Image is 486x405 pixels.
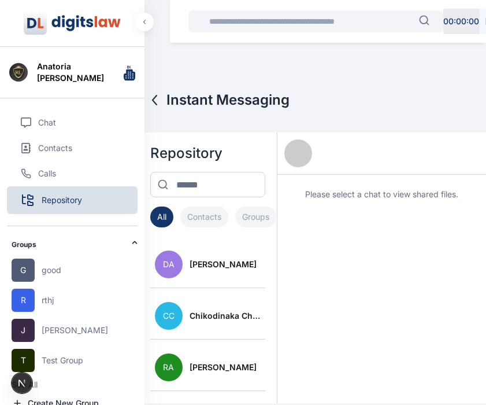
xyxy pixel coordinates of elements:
[12,289,35,312] span: R
[38,117,56,128] span: Chat
[12,259,138,282] button: Ggood
[12,319,138,342] button: J[PERSON_NAME]
[150,293,266,340] button: CCChikodinaka Chime
[12,349,138,372] button: TTest Group
[12,226,138,259] div: Groups
[9,63,28,82] img: Profile
[7,161,138,186] button: Calls
[12,240,132,249] h2: Groups
[166,91,290,109] span: Instant Messaging
[190,362,257,373] span: [PERSON_NAME]
[37,61,105,84] span: Anatoria [PERSON_NAME]
[190,310,261,322] span: Chikodinaka Chime
[42,355,83,366] span: Test Group
[42,264,61,276] span: good
[24,12,47,35] img: Logo
[443,16,479,27] p: 00 : 00 : 00
[235,207,276,227] button: Groups
[150,207,173,227] button: All
[155,354,183,381] span: RA
[12,349,35,372] span: T
[291,189,472,200] p: Please select a chat to view shared files.
[7,110,138,135] button: Chat
[42,194,82,206] span: Repository
[150,344,266,391] button: RA[PERSON_NAME]
[12,289,138,312] button: Rrthj
[42,325,108,336] span: [PERSON_NAME]
[155,251,183,278] span: DA
[38,142,72,154] span: Contacts
[124,64,135,81] img: Logo
[155,302,183,330] span: CC
[12,259,35,282] span: G
[150,144,266,163] h2: Repository
[7,135,138,161] button: Contacts
[38,168,56,179] span: Calls
[12,319,35,342] span: J
[42,294,54,306] span: rthj
[150,241,266,288] button: DA[PERSON_NAME]
[9,14,135,32] button: Logo
[180,207,228,227] button: Contacts
[51,15,121,31] img: Logo
[7,186,138,214] button: Repository
[190,259,257,270] span: [PERSON_NAME]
